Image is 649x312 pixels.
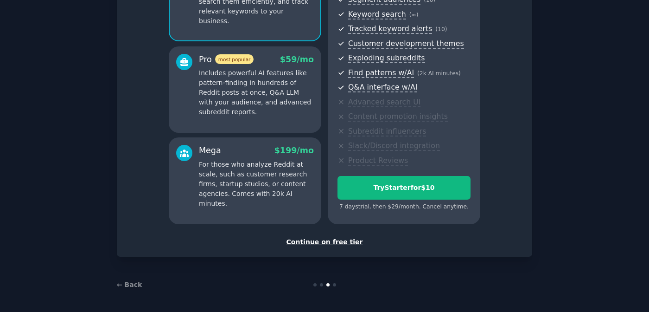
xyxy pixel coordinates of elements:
span: Customer development themes [348,39,464,49]
div: Pro [199,54,254,65]
span: ( 2k AI minutes ) [417,70,461,77]
div: 7 days trial, then $ 29 /month . Cancel anytime. [337,203,471,211]
span: Find patterns w/AI [348,68,414,78]
span: Product Reviews [348,156,408,166]
span: Advanced search UI [348,97,420,107]
span: $ 199 /mo [274,146,314,155]
p: Includes powerful AI features like pattern-finding in hundreds of Reddit posts at once, Q&A LLM w... [199,68,314,117]
span: $ 59 /mo [280,55,314,64]
span: Content promotion insights [348,112,448,122]
button: TryStarterfor$10 [337,176,471,200]
div: Try Starter for $10 [338,183,470,193]
span: ( ∞ ) [409,12,419,18]
a: ← Back [117,281,142,288]
span: Slack/Discord integration [348,141,440,151]
span: ( 10 ) [435,26,447,32]
span: Keyword search [348,10,406,19]
div: Continue on free tier [127,237,522,247]
span: Exploding subreddits [348,53,425,63]
span: Subreddit influencers [348,127,426,136]
p: For those who analyze Reddit at scale, such as customer research firms, startup studios, or conte... [199,160,314,208]
span: Q&A interface w/AI [348,83,417,92]
div: Mega [199,145,221,156]
span: most popular [215,54,254,64]
span: Tracked keyword alerts [348,24,432,34]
